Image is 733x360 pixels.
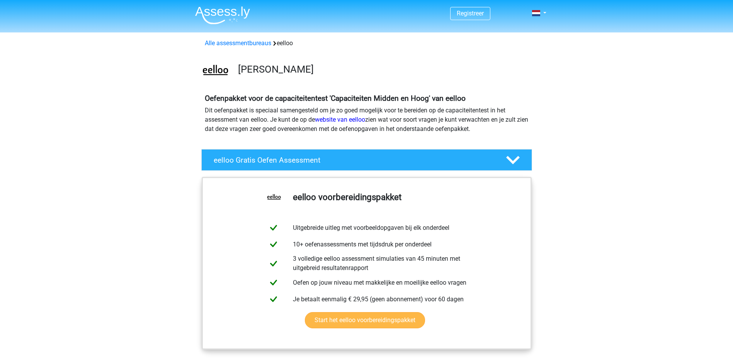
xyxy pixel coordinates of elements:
img: eelloo.png [202,57,229,85]
b: Oefenpakket voor de capaciteitentest 'Capaciteiten Midden en Hoog' van eelloo [205,94,466,103]
div: eelloo [202,39,532,48]
a: website van eelloo [315,116,365,123]
a: Alle assessmentbureaus [205,39,271,47]
h4: eelloo Gratis Oefen Assessment [214,156,493,165]
img: Assessly [195,6,250,24]
a: Start het eelloo voorbereidingspakket [305,312,425,328]
p: Dit oefenpakket is speciaal samengesteld om je zo goed mogelijk voor te bereiden op de capaciteit... [205,106,529,134]
a: Registreer [457,10,484,17]
h3: [PERSON_NAME] [238,63,526,75]
a: eelloo Gratis Oefen Assessment [198,149,535,171]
